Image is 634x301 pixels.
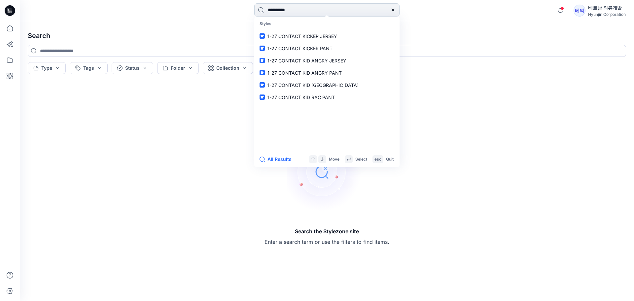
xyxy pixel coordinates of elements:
[256,67,398,79] a: 1-27 CONTACT KID ANGRY PANT
[157,62,199,74] button: Folder
[588,12,626,17] div: Hyunjin Corporation
[28,62,66,74] button: Type
[287,132,367,211] img: Search the Stylezone site
[574,5,585,17] div: 베의
[588,4,626,12] div: 베트남 의류개발
[256,79,398,91] a: 1-27 CONTACT KID [GEOGRAPHIC_DATA]
[267,33,337,39] span: 1-27 CONTACT KICKER JERSEY
[256,42,398,55] a: 1-27 CONTACT KICKER PANT
[267,46,333,51] span: 1-27 CONTACT KICKER PANT
[374,156,381,163] p: esc
[267,70,342,76] span: 1-27 CONTACT KID ANGRY PANT
[203,62,253,74] button: Collection
[386,156,394,163] p: Quit
[256,91,398,103] a: 1-27 CONTACT KID RAC PANT
[264,238,389,246] p: Enter a search term or use the filters to find items.
[329,156,339,163] p: Move
[256,18,398,30] p: Styles
[256,30,398,42] a: 1-27 CONTACT KICKER JERSEY
[267,94,335,100] span: 1-27 CONTACT KID RAC PANT
[256,55,398,67] a: 1-27 CONTACT KID ANGRY JERSEY
[267,82,359,88] span: 1-27 CONTACT KID [GEOGRAPHIC_DATA]
[112,62,153,74] button: Status
[264,227,389,235] h5: Search the Stylezone site
[70,62,108,74] button: Tags
[260,155,296,163] button: All Results
[267,58,346,63] span: 1-27 CONTACT KID ANGRY JERSEY
[22,26,631,45] h4: Search
[355,156,367,163] p: Select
